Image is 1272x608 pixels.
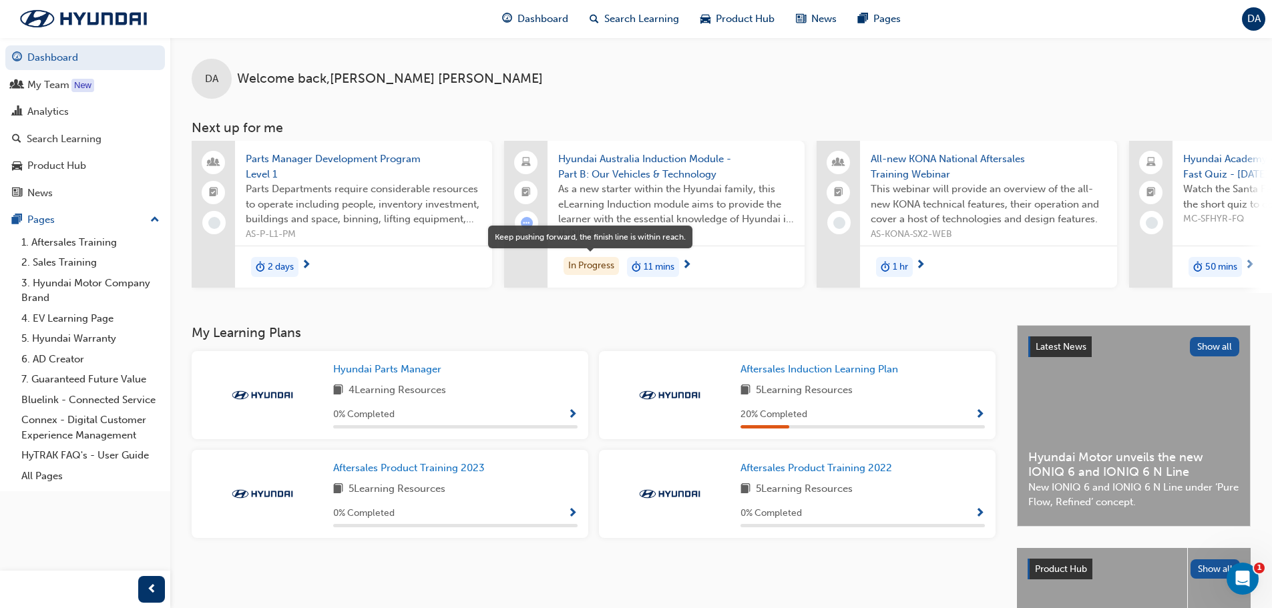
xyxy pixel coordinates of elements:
span: AS-P-L1-PM [246,227,481,242]
a: car-iconProduct Hub [690,5,785,33]
span: New IONIQ 6 and IONIQ 6 N Line under ‘Pure Flow, Refined’ concept. [1028,480,1239,510]
span: duration-icon [256,258,265,276]
div: News [27,186,53,201]
span: book-icon [333,382,343,399]
span: car-icon [12,160,22,172]
span: Aftersales Product Training 2023 [333,462,485,474]
div: In Progress [564,257,619,275]
span: duration-icon [1193,258,1203,276]
div: Product Hub [27,158,86,174]
span: 1 [1254,563,1265,573]
a: 7. Guaranteed Future Value [16,369,165,390]
span: booktick-icon [521,184,531,202]
span: search-icon [12,133,21,145]
a: Search Learning [5,127,165,151]
a: Aftersales Product Training 2023 [333,461,490,476]
span: Show Progress [568,409,578,421]
span: next-icon [1245,260,1255,272]
span: DA [1247,11,1261,27]
span: news-icon [12,188,22,200]
span: booktick-icon [834,184,843,202]
a: pages-iconPages [847,5,911,33]
a: 6. AD Creator [16,349,165,370]
span: 5 Learning Resources [756,481,853,498]
span: Parts Departments require considerable resources to operate including people, inventory investmen... [246,182,481,227]
a: All-new KONA National Aftersales Training WebinarThis webinar will provide an overview of the all... [817,141,1117,288]
span: car-icon [700,11,710,27]
span: Pages [873,11,901,27]
button: Pages [5,208,165,232]
span: 5 Learning Resources [349,481,445,498]
img: Trak [7,5,160,33]
span: learningRecordVerb_ATTEMPT-icon [521,217,533,229]
button: Show Progress [568,505,578,522]
a: Analytics [5,99,165,124]
a: Hyundai Parts Manager [333,362,447,377]
span: book-icon [740,382,751,399]
a: 4. EV Learning Page [16,308,165,329]
span: learningRecordVerb_NONE-icon [208,217,220,229]
button: Show Progress [975,406,985,423]
span: 2 days [268,260,294,275]
span: learningRecordVerb_NONE-icon [833,217,845,229]
a: All Pages [16,466,165,487]
span: Hyundai Parts Manager [333,363,441,375]
span: book-icon [740,481,751,498]
span: search-icon [590,11,599,27]
a: 1. Aftersales Training [16,232,165,253]
span: Welcome back , [PERSON_NAME] [PERSON_NAME] [237,71,543,87]
span: 0 % Completed [740,506,802,521]
a: news-iconNews [785,5,847,33]
a: Aftersales Induction Learning Plan [740,362,903,377]
span: 1 hr [893,260,908,275]
span: next-icon [301,260,311,272]
span: As a new starter within the Hyundai family, this eLearning Induction module aims to provide the l... [558,182,794,227]
span: learningRecordVerb_NONE-icon [1146,217,1158,229]
iframe: Intercom live chat [1227,563,1259,595]
a: HyTRAK FAQ's - User Guide [16,445,165,466]
a: Parts Manager Development Program Level 1Parts Departments require considerable resources to oper... [192,141,492,288]
a: Product Hub [5,154,165,178]
button: DA [1242,7,1265,31]
span: duration-icon [881,258,890,276]
span: laptop-icon [521,154,531,172]
span: news-icon [796,11,806,27]
span: News [811,11,837,27]
h3: Next up for me [170,120,1272,135]
div: Tooltip anchor [71,79,94,92]
span: All-new KONA National Aftersales Training Webinar [871,151,1106,182]
span: duration-icon [632,258,641,276]
span: book-icon [333,481,343,498]
span: pages-icon [858,11,868,27]
a: Connex - Digital Customer Experience Management [16,410,165,445]
span: 20 % Completed [740,407,807,422]
span: people-icon [209,154,218,172]
span: prev-icon [147,581,157,598]
a: Latest NewsShow allHyundai Motor unveils the new IONIQ 6 and IONIQ 6 N LineNew IONIQ 6 and IONIQ ... [1017,325,1251,527]
span: Latest News [1036,341,1086,352]
button: Show Progress [975,505,985,522]
button: Show Progress [568,406,578,423]
span: Hyundai Motor unveils the new IONIQ 6 and IONIQ 6 N Line [1028,450,1239,480]
span: Show Progress [975,409,985,421]
span: DA [205,71,218,87]
span: 0 % Completed [333,506,395,521]
div: Pages [27,212,55,228]
span: up-icon [150,212,160,229]
span: Search Learning [604,11,679,27]
span: 4 Learning Resources [349,382,446,399]
span: 5 Learning Resources [756,382,853,399]
span: guage-icon [12,52,22,64]
img: Trak [633,388,706,402]
img: Trak [226,487,299,501]
div: Search Learning [27,131,101,147]
h3: My Learning Plans [192,325,996,340]
a: Aftersales Product Training 2022 [740,461,897,476]
a: Bluelink - Connected Service [16,390,165,410]
button: Show all [1190,337,1240,356]
span: AS-KONA-SX2-WEB [871,227,1106,242]
div: My Team [27,77,69,93]
a: Hyundai Australia Induction Module - Part B: Our Vehicles & TechnologyAs a new starter within the... [504,141,805,288]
